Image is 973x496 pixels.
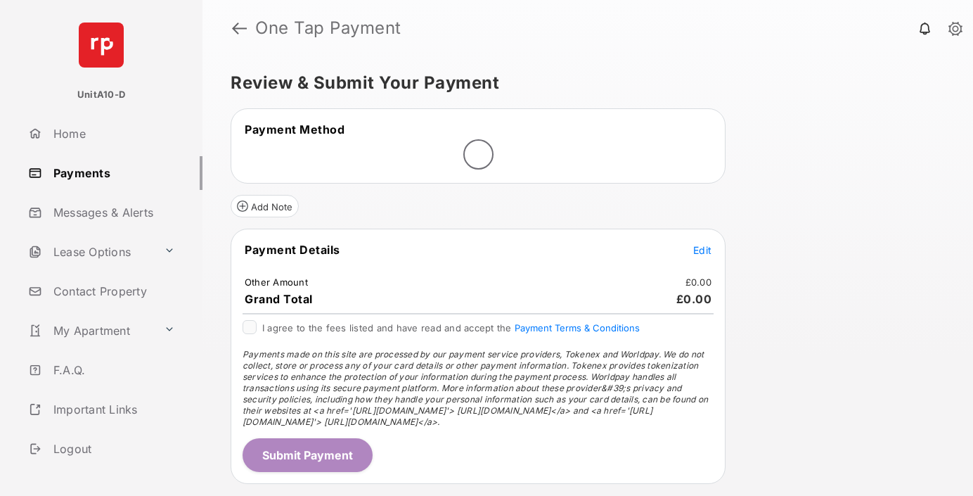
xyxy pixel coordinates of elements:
a: Contact Property [22,274,202,308]
p: UnitA10-D [77,88,125,102]
button: Add Note [231,195,299,217]
span: Payment Details [245,243,340,257]
a: Messages & Alerts [22,196,202,229]
td: Other Amount [244,276,309,288]
a: Lease Options [22,235,158,269]
a: Home [22,117,202,151]
a: Logout [22,432,202,466]
a: F.A.Q. [22,353,202,387]
span: Payments made on this site are processed by our payment service providers, Tokenex and Worldpay. ... [243,349,708,427]
td: £0.00 [685,276,712,288]
button: Submit Payment [243,438,373,472]
button: Edit [693,243,711,257]
span: Grand Total [245,292,313,306]
a: My Apartment [22,314,158,348]
strong: One Tap Payment [255,20,401,37]
button: I agree to the fees listed and have read and accept the [515,322,640,333]
img: svg+xml;base64,PHN2ZyB4bWxucz0iaHR0cDovL3d3dy53My5vcmcvMjAwMC9zdmciIHdpZHRoPSI2NCIgaGVpZ2h0PSI2NC... [79,23,124,68]
span: £0.00 [676,292,712,306]
h5: Review & Submit Your Payment [231,75,934,91]
span: I agree to the fees listed and have read and accept the [262,322,640,333]
span: Edit [693,244,711,256]
a: Payments [22,156,202,190]
a: Important Links [22,393,181,426]
span: Payment Method [245,122,344,136]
